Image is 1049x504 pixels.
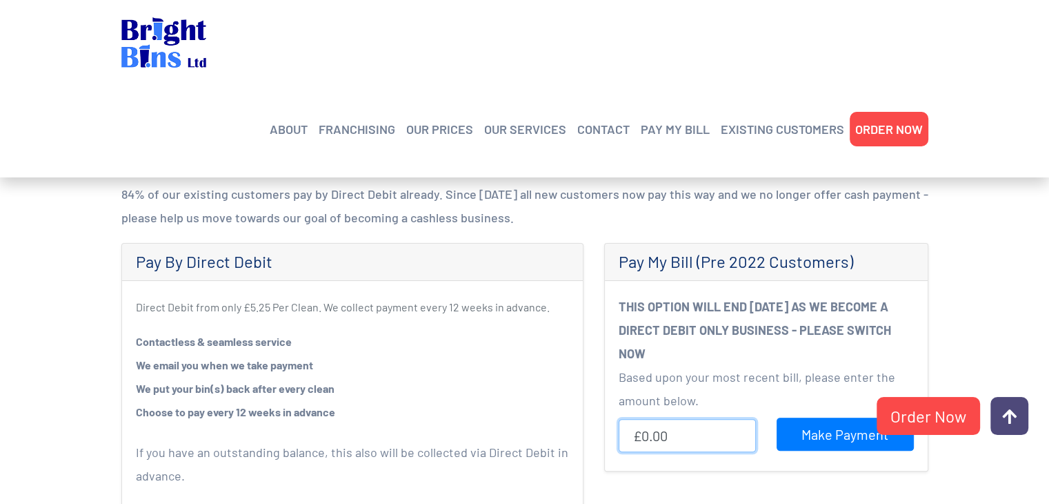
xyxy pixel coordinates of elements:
a: Order Now [877,397,980,435]
a: OUR PRICES [406,119,473,139]
small: Direct Debit from only £5.25 Per Clean. We collect payment every 12 weeks in advance. [136,300,550,313]
li: We email you when we take payment [136,353,569,377]
a: ABOUT [270,119,308,139]
li: Choose to pay every 12 weeks in advance [136,400,569,424]
a: EXISTING CUSTOMERS [721,119,844,139]
a: PAY MY BILL [641,119,710,139]
input: Make Payment [777,418,914,451]
p: If you have an outstanding balance, this also will be collected via Direct Debit in advance. [136,440,569,487]
h4: Pay By Direct Debit [136,252,569,272]
strong: THIS OPTION WILL END [DATE] AS WE BECOME A DIRECT DEBIT ONLY BUSINESS - PLEASE SWITCH NOW [619,299,891,361]
h4: Pay My Bill (Pre 2022 Customers) [619,252,914,272]
p: 84% of our existing customers pay by Direct Debit already. Since [DATE] all new customers now pay... [121,182,928,229]
a: CONTACT [577,119,630,139]
a: OUR SERVICES [484,119,566,139]
li: We put your bin(s) back after every clean [136,377,569,400]
li: Contactless & seamless service [136,330,569,353]
p: Based upon your most recent bill, please enter the amount below. [619,365,914,412]
a: FRANCHISING [319,119,395,139]
a: ORDER NOW [855,119,923,139]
